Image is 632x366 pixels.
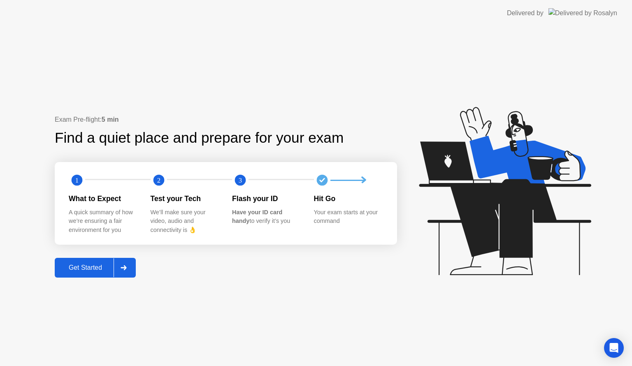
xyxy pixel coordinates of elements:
text: 1 [75,176,79,184]
b: Have your ID card handy [232,209,282,225]
img: Delivered by Rosalyn [548,8,617,18]
div: Open Intercom Messenger [604,338,624,358]
div: What to Expect [69,193,137,204]
div: Exam Pre-flight: [55,115,397,125]
div: Your exam starts at your command [314,208,383,226]
button: Get Started [55,258,136,278]
div: Test your Tech [151,193,219,204]
div: Find a quiet place and prepare for your exam [55,127,345,149]
text: 2 [157,176,160,184]
div: We’ll make sure your video, audio and connectivity is 👌 [151,208,219,235]
div: A quick summary of how we’re ensuring a fair environment for you [69,208,137,235]
div: Flash your ID [232,193,301,204]
text: 3 [239,176,242,184]
b: 5 min [102,116,119,123]
div: Hit Go [314,193,383,204]
div: to verify it’s you [232,208,301,226]
div: Delivered by [507,8,544,18]
div: Get Started [57,264,114,271]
